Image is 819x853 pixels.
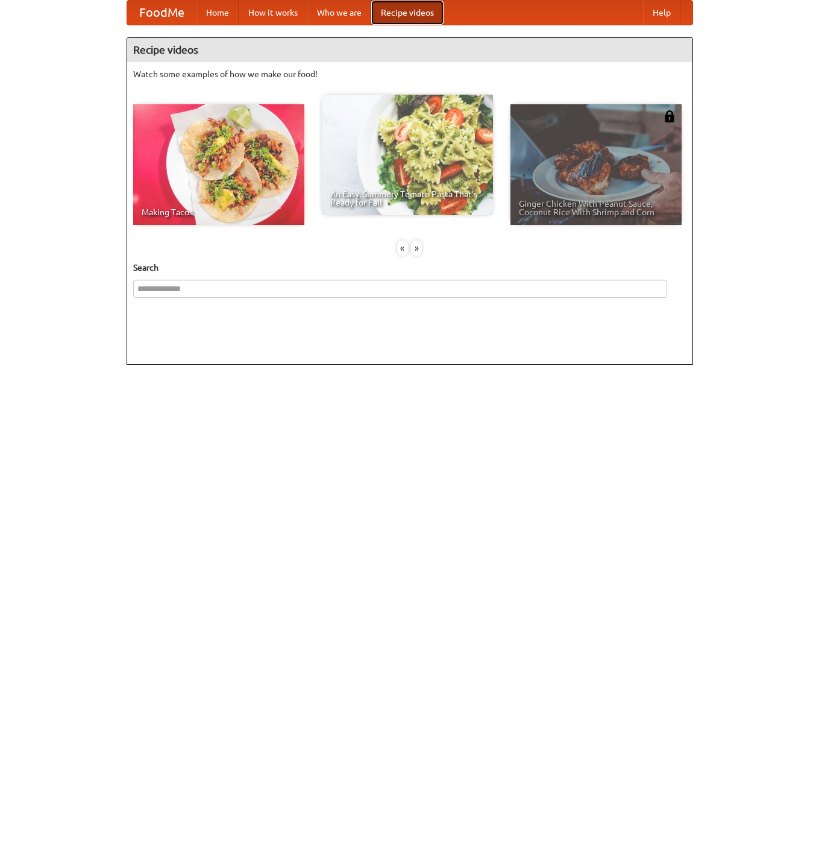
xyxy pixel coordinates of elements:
a: Home [196,1,239,25]
a: An Easy, Summery Tomato Pasta That's Ready for Fall [322,95,493,215]
a: FoodMe [127,1,196,25]
p: Watch some examples of how we make our food! [133,68,686,80]
a: How it works [239,1,307,25]
span: Making Tacos [142,208,296,216]
h5: Search [133,262,686,274]
h4: Recipe videos [127,38,692,62]
a: Making Tacos [133,104,304,225]
div: » [411,241,422,256]
a: Recipe videos [371,1,444,25]
span: An Easy, Summery Tomato Pasta That's Ready for Fall [330,190,485,207]
img: 483408.png [664,110,676,122]
a: Who we are [307,1,371,25]
div: « [397,241,408,256]
a: Help [643,1,680,25]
